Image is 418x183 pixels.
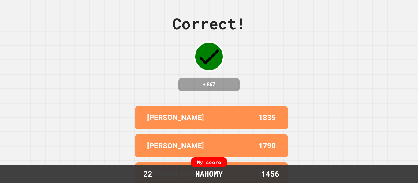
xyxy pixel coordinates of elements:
p: [PERSON_NAME] [147,112,204,123]
p: 1835 [259,112,276,123]
div: Correct! [172,12,246,35]
div: 22 [125,168,171,180]
div: 1456 [247,168,293,180]
h4: + 867 [185,81,233,88]
div: My score [191,157,227,167]
div: NAHOMY [189,168,229,180]
p: 1790 [259,140,276,151]
p: [PERSON_NAME] [147,140,204,151]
